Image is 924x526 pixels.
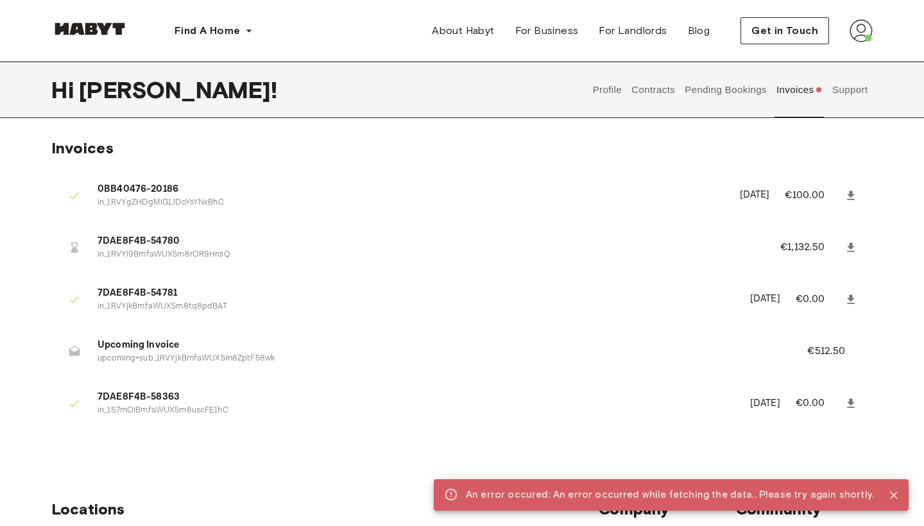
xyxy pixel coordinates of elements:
[750,396,780,411] p: [DATE]
[780,240,842,255] p: €1,132.50
[774,62,824,118] button: Invoices
[785,188,842,203] p: €100.00
[505,18,589,44] a: For Business
[98,249,749,261] p: in_1RVYi9BmfaWUX5m8rOR9HnsQ
[98,234,749,249] span: 7DAE8F4B-54780
[51,76,79,103] span: Hi
[422,18,504,44] a: About Habyt
[740,188,770,203] p: [DATE]
[515,23,579,38] span: For Business
[678,18,721,44] a: Blog
[588,18,677,44] a: For Landlords
[750,292,780,307] p: [DATE]
[98,286,735,301] span: 7DAE8F4B-54781
[51,22,128,35] img: Habyt
[98,301,735,313] p: in_1RVYjkBmfaWUX5m8tq8pdBAT
[807,344,862,359] p: €512.50
[688,23,710,38] span: Blog
[740,17,829,44] button: Get in Touch
[51,139,114,157] span: Invoices
[164,18,263,44] button: Find A Home
[79,76,277,103] span: [PERSON_NAME] !
[796,292,842,307] p: €0.00
[630,62,677,118] button: Contracts
[98,197,724,209] p: in_1RVYgZHDgMiG1JDoYsYNxBhC
[98,182,724,197] span: 0BB40476-20186
[98,405,735,417] p: in_1S7mOIBmfaWUX5m8uscFE1hC
[175,23,240,38] span: Find A Home
[830,62,869,118] button: Support
[588,62,873,118] div: user profile tabs
[98,338,776,353] span: Upcoming Invoice
[432,23,494,38] span: About Habyt
[599,23,667,38] span: For Landlords
[98,353,776,365] p: upcoming+sub_1RVYjkBmfaWUX5m8ZptF58wk
[98,390,735,405] span: 7DAE8F4B-58363
[850,19,873,42] img: avatar
[751,23,818,38] span: Get in Touch
[466,483,874,507] div: An error occured: An error occurred while fetching the data.. Please try again shortly.
[884,486,903,505] button: Close
[683,62,769,118] button: Pending Bookings
[796,396,842,411] p: €0.00
[591,62,624,118] button: Profile
[51,500,599,519] span: Locations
